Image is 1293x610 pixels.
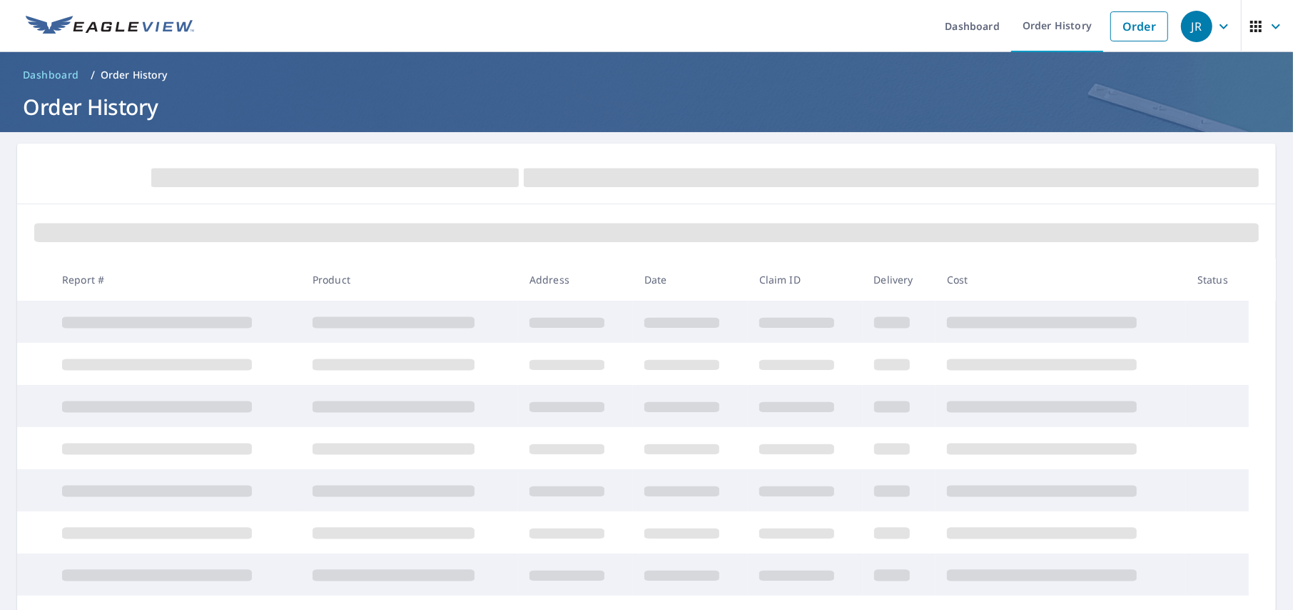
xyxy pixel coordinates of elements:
img: EV Logo [26,16,194,37]
div: JR [1181,11,1212,42]
th: Cost [935,259,1186,301]
a: Order [1110,11,1168,41]
span: Dashboard [23,68,79,82]
a: Dashboard [17,64,85,86]
th: Product [301,259,518,301]
th: Report # [51,259,301,301]
nav: breadcrumb [17,64,1276,86]
th: Address [518,259,633,301]
p: Order History [101,68,168,82]
li: / [91,66,95,84]
th: Date [633,259,748,301]
h1: Order History [17,92,1276,121]
th: Status [1186,259,1249,301]
th: Delivery [863,259,936,301]
th: Claim ID [748,259,863,301]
